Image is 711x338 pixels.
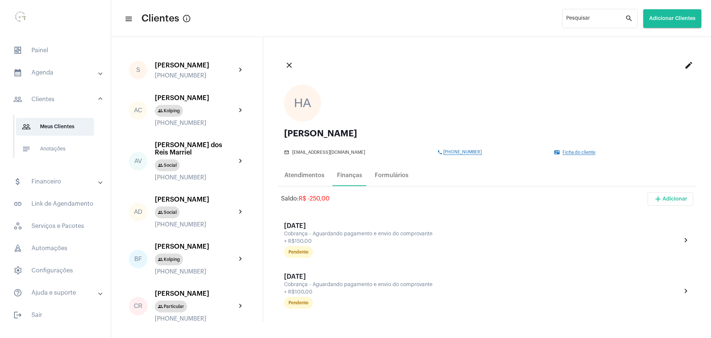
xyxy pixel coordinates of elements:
div: [PHONE_NUMBER] [155,72,236,79]
span: Ficha do cliente [563,150,595,155]
div: [PERSON_NAME] [155,290,236,297]
img: 0d939d3e-dcd2-0964-4adc-7f8e0d1a206f.png [6,4,36,33]
div: [PHONE_NUMBER] [155,315,236,322]
div: Saldo: [281,195,330,202]
span: sidenav icon [13,244,22,253]
mat-icon: chevron_right [236,66,245,74]
div: [PERSON_NAME] [155,243,236,250]
span: Configurações [7,262,103,279]
mat-chip: Social [155,159,180,171]
mat-icon: group [158,304,163,309]
mat-icon: sidenav icon [13,311,22,319]
mat-icon: sidenav icon [13,288,22,297]
mat-icon: chevron_right [681,236,690,245]
mat-expansion-panel-header: sidenav iconAjuda e suporte [4,284,111,302]
div: [PHONE_NUMBER] [155,268,236,275]
span: Adicionar Clientes [649,16,695,21]
div: [PHONE_NUMBER] [155,174,236,181]
div: HA [284,84,321,122]
span: Automações [7,239,103,257]
div: [PHONE_NUMBER] [155,221,236,228]
span: Clientes [141,13,179,24]
span: Link de Agendamento [7,195,103,213]
mat-panel-title: Financeiro [13,177,99,186]
mat-icon: edit [684,61,693,70]
div: [PERSON_NAME] [155,94,236,102]
mat-icon: group [158,210,163,215]
mat-icon: search [625,14,634,23]
mat-icon: phone [437,150,443,155]
input: Pesquisar [566,17,625,23]
mat-icon: chevron_right [236,255,245,264]
mat-panel-title: Ajuda e suporte [13,288,99,297]
div: Atendimentos [284,172,324,179]
div: AD [129,203,147,221]
mat-icon: chevron_right [236,302,245,311]
mat-icon: chevron_right [236,106,245,115]
div: Cobrança - Aguardando pagamento e envio do comprovante [284,231,680,237]
mat-chip: Kolping [155,253,183,265]
div: AC [129,101,147,120]
div: Cobrança - Aguardando pagamento e envio do comprovante [284,282,680,288]
mat-chip: Particular [155,301,187,312]
div: S [129,61,147,79]
div: [PERSON_NAME] [284,129,690,138]
div: [PERSON_NAME] [155,62,236,69]
span: Serviços e Pacotes [7,217,103,235]
button: Button that displays a tooltip when focused or hovered over [179,11,194,26]
div: [DATE] [284,222,681,229]
mat-icon: sidenav icon [124,14,132,23]
span: Anotações [16,140,94,158]
mat-icon: Button that displays a tooltip when focused or hovered over [182,14,191,23]
span: sidenav icon [13,266,22,275]
mat-icon: close [285,61,294,70]
mat-icon: add [654,195,662,203]
mat-icon: group [158,108,163,113]
button: Adicionar Clientes [643,9,701,28]
span: sidenav icon [13,46,22,55]
mat-icon: chevron_right [236,208,245,216]
mat-icon: sidenav icon [13,199,22,208]
mat-icon: sidenav icon [22,122,31,131]
mat-chip: Kolping [155,105,183,117]
button: Adicionar [648,192,693,206]
mat-icon: mail_outline [284,150,290,155]
mat-icon: sidenav icon [13,95,22,104]
mat-expansion-panel-header: sidenav iconClientes [4,87,111,111]
span: R$ -250,00 [299,196,330,202]
mat-panel-title: Clientes [13,95,99,104]
div: CR [129,297,147,315]
span: [EMAIL_ADDRESS][DOMAIN_NAME] [292,150,365,155]
mat-icon: sidenav icon [13,68,22,77]
div: [DATE] [284,273,681,280]
span: Adicionar [654,196,687,202]
div: Finanças [337,172,362,179]
mat-expansion-panel-header: sidenav iconFinanceiro [4,173,111,190]
mat-icon: contact_mail [554,150,560,155]
div: [PHONE_NUMBER] [155,120,236,126]
span: Sair [7,306,103,324]
div: sidenav iconClientes [4,111,111,168]
mat-icon: group [158,257,163,262]
mat-icon: group [158,163,163,168]
div: + R$150,00 [284,239,680,244]
mat-panel-title: Agenda [13,68,99,77]
span: Painel [7,42,103,59]
span: sidenav icon [13,222,22,231]
mat-icon: chevron_right [236,157,245,166]
mat-icon: sidenav icon [22,145,31,153]
div: Pendente [288,301,308,305]
div: + R$100,00 [284,289,680,295]
span: [PHONE_NUMBER] [443,150,482,155]
mat-icon: sidenav icon [13,177,22,186]
div: AV [129,152,147,170]
div: Pendente [288,250,308,255]
mat-chip: Social [155,206,180,218]
div: Formulários [375,172,408,179]
mat-icon: chevron_right [681,286,690,295]
div: BF [129,250,147,268]
span: Meus Clientes [16,118,94,136]
mat-expansion-panel-header: sidenav iconAgenda [4,64,111,82]
div: [PERSON_NAME] [155,196,236,203]
div: [PERSON_NAME] dos Reis Marriel [155,141,236,156]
